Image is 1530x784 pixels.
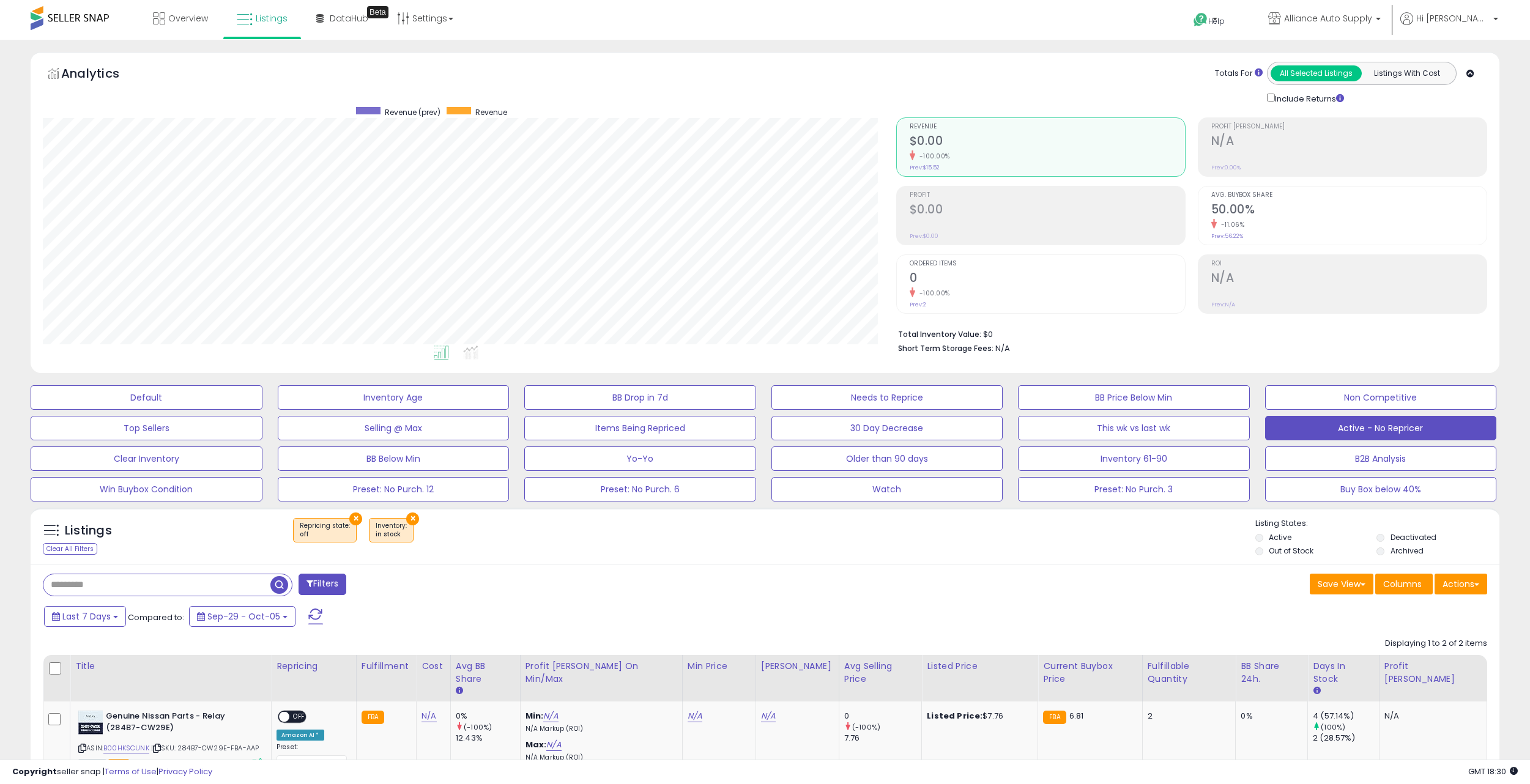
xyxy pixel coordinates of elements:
b: Total Inventory Value: [898,329,981,339]
small: (-100%) [852,722,880,732]
small: -100.00% [915,289,950,298]
label: Deactivated [1391,532,1436,542]
button: Selling @ Max [278,416,510,440]
button: Last 7 Days [44,606,126,627]
strong: Copyright [12,766,57,777]
button: Sep-29 - Oct-05 [189,606,295,627]
div: 12.43% [456,733,520,744]
a: N/A [543,710,558,722]
span: Compared to: [128,612,184,623]
div: Clear All Filters [43,543,97,555]
div: Current Buybox Price [1043,660,1137,686]
div: Tooltip anchor [367,6,388,18]
button: BB Below Min [278,446,510,471]
a: B00HKSCUNK [103,743,149,753]
div: Listed Price [927,660,1033,673]
small: Prev: $0.00 [910,232,938,240]
label: Out of Stock [1269,545,1313,556]
b: Short Term Storage Fees: [898,343,993,353]
a: Help [1184,3,1249,40]
button: Save View [1310,574,1373,594]
div: Title [75,660,266,673]
span: Last 7 Days [62,610,111,623]
div: Avg Selling Price [844,660,917,686]
label: Archived [1391,545,1424,556]
div: off [300,530,350,539]
button: × [406,512,419,525]
b: Genuine Nissan Parts - Relay (284B7-CW29E) [106,711,254,736]
button: Listings With Cost [1361,65,1452,81]
small: FBA [1043,711,1066,724]
span: Alliance Auto Supply [1284,12,1372,24]
button: Buy Box below 40% [1265,477,1497,501]
span: Ordered Items [910,261,1185,267]
a: Terms of Use [105,766,157,777]
button: Preset: No Purch. 12 [278,477,510,501]
div: Profit [PERSON_NAME] on Min/Max [525,660,677,686]
a: N/A [688,710,702,722]
i: Get Help [1193,12,1208,28]
span: Profit [PERSON_NAME] [1211,124,1487,130]
div: 0% [456,711,520,722]
div: 2 [1148,711,1227,722]
div: Fulfillment [362,660,411,673]
a: N/A [421,710,436,722]
span: Avg. Buybox Share [1211,192,1487,199]
button: 30 Day Decrease [771,416,1003,440]
a: Privacy Policy [158,766,212,777]
div: 0 [844,711,922,722]
b: Listed Price: [927,710,982,722]
button: This wk vs last wk [1018,416,1250,440]
h2: N/A [1211,271,1487,287]
span: 6.81 [1069,710,1084,722]
li: $0 [898,326,1478,341]
button: Filters [299,574,346,595]
a: N/A [546,739,561,751]
span: All listings currently available for purchase on Amazon [78,759,106,769]
div: BB Share 24h. [1241,660,1302,686]
div: 2 (28.57%) [1313,733,1379,744]
button: BB Drop in 7d [524,385,756,410]
p: Listing States: [1255,518,1499,530]
img: 41bikNVusKL._SL40_.jpg [78,711,103,734]
span: N/A [995,342,1010,354]
div: Avg BB Share [456,660,515,686]
button: Older than 90 days [771,446,1003,471]
small: Prev: 56.22% [1211,232,1243,240]
span: FBA [108,759,129,769]
button: Preset: No Purch. 3 [1018,477,1250,501]
button: Preset: No Purch. 6 [524,477,756,501]
button: Items Being Repriced [524,416,756,440]
button: Active - No Repricer [1265,416,1497,440]
span: Help [1208,16,1225,26]
div: Cost [421,660,445,673]
button: Actions [1435,574,1487,594]
small: FBA [362,711,384,724]
span: Profit [910,192,1185,199]
button: BB Price Below Min [1018,385,1250,410]
span: Listings [256,12,288,24]
div: Include Returns [1258,91,1359,105]
span: ROI [1211,261,1487,267]
small: Prev: 0.00% [1211,164,1241,171]
div: 4 (57.14%) [1313,711,1379,722]
small: Prev: 2 [910,301,926,308]
div: Displaying 1 to 2 of 2 items [1385,638,1487,649]
span: | SKU: 284B7-CW29E-FBA-AAP [151,743,259,753]
span: Inventory : [376,521,407,539]
div: 7.76 [844,733,922,744]
h5: Listings [65,522,112,539]
span: Hi [PERSON_NAME] [1416,12,1490,24]
button: Watch [771,477,1003,501]
div: Preset: [277,743,347,771]
small: Days In Stock. [1313,686,1320,697]
h2: $0.00 [910,134,1185,150]
small: (-100%) [464,722,492,732]
div: Amazon AI * [277,730,324,741]
div: Repricing [277,660,351,673]
div: [PERSON_NAME] [761,660,834,673]
div: Totals For [1215,68,1263,80]
small: (100%) [1321,722,1345,732]
button: Non Competitive [1265,385,1497,410]
small: -11.06% [1217,220,1245,229]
